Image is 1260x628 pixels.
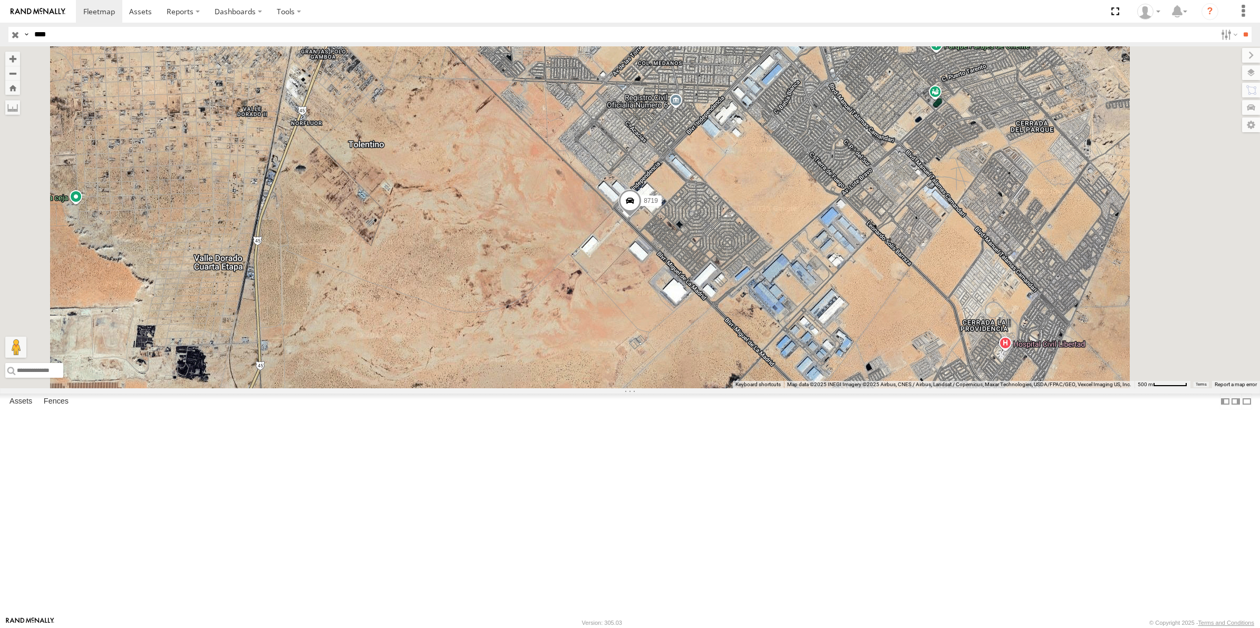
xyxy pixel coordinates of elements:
a: Terms [1196,382,1207,387]
label: Hide Summary Table [1242,394,1252,409]
label: Fences [38,394,74,409]
span: 500 m [1138,381,1153,387]
img: rand-logo.svg [11,8,65,15]
label: Measure [5,100,20,115]
button: Drag Pegman onto the map to open Street View [5,337,26,358]
span: Map data ©2025 INEGI Imagery ©2025 Airbus, CNES / Airbus, Landsat / Copernicus, Maxar Technologie... [787,381,1131,387]
i: ? [1201,3,1218,20]
a: Terms and Conditions [1198,620,1254,626]
label: Map Settings [1242,117,1260,132]
div: Roberto Garcia [1133,4,1164,19]
label: Search Query [22,27,31,42]
button: Zoom Home [5,81,20,95]
a: Report a map error [1215,381,1257,387]
button: Map Scale: 500 m per 61 pixels [1135,381,1190,388]
div: © Copyright 2025 - [1149,620,1254,626]
label: Dock Summary Table to the Right [1230,394,1241,409]
button: Zoom out [5,66,20,81]
span: 8719 [644,197,658,204]
label: Dock Summary Table to the Left [1220,394,1230,409]
a: Visit our Website [6,617,54,628]
label: Search Filter Options [1217,27,1239,42]
label: Assets [4,394,37,409]
button: Zoom in [5,52,20,66]
div: Version: 305.03 [582,620,622,626]
button: Keyboard shortcuts [735,381,781,388]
